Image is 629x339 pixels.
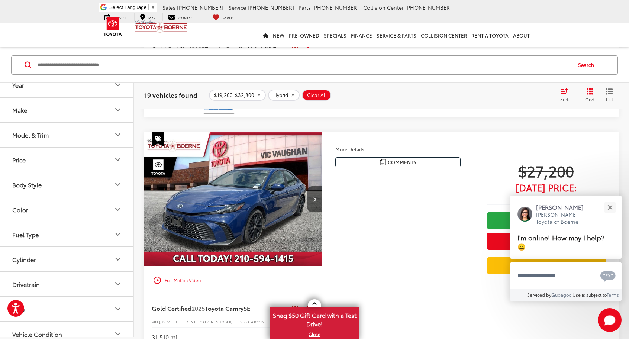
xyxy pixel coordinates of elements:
span: Stock: [240,319,251,325]
button: MakeMake [0,98,134,122]
span: [PHONE_NUMBER] [312,4,359,11]
button: PricePrice [0,148,134,172]
button: Body StyleBody Style [0,172,134,197]
span: Hybrid [273,92,288,98]
a: Terms [607,291,619,298]
span: Collision Center [363,4,404,11]
input: Search by Make, Model, or Keyword [37,56,571,74]
button: Clear All [302,89,331,100]
div: Model & Trim [113,130,122,139]
span: Saved [223,15,233,20]
button: Comments [335,157,461,167]
div: Close[PERSON_NAME][PERSON_NAME] Toyota of BoerneI'm online! How may I help? 😀Type your messageCha... [510,196,622,301]
span: [DATE] Price: [487,184,606,191]
a: Rent a Toyota [469,23,511,47]
a: Pre-Owned [287,23,322,47]
div: Drivetrain [12,281,40,288]
span: VIN: [152,319,159,325]
span: [PHONE_NUMBER] [177,4,223,11]
button: Next image [307,186,322,212]
span: $27,200 [487,161,606,180]
a: Contact [162,13,201,21]
span: 2025 [191,304,205,312]
div: Vehicle Condition [113,329,122,338]
div: Cylinder [12,256,36,263]
button: YearYear [0,73,134,97]
button: Chat with SMS [598,267,618,284]
button: Select sort value [557,87,577,102]
img: 2025 Toyota Camry SE [144,132,323,267]
span: Gold Certified [152,304,191,312]
div: Vehicle Condition [12,330,62,338]
span: ▼ [151,4,155,10]
div: 2025 Toyota Camry SE 0 [144,132,323,266]
span: Grid [585,96,594,102]
a: Gold Certified2025Toyota CamrySE [152,304,289,312]
a: Service [99,13,133,21]
div: Body Style [113,180,122,189]
span: $19,200-$32,800 [214,92,254,98]
span: A10996 [251,319,264,325]
a: Gubagoo. [551,291,572,298]
div: Make [113,105,122,114]
button: Fuel TypeFuel Type [0,222,134,246]
button: TagsTags [0,297,134,321]
a: Check Availability [487,212,606,229]
div: Fuel Type [12,231,39,238]
span: [US_VEHICLE_IDENTIFICATION_NUMBER] [159,319,233,325]
a: About [511,23,532,47]
div: Drivetrain [113,280,122,288]
img: Comments [380,159,386,165]
a: Select Language​ [109,4,155,10]
span: SE [243,304,250,312]
span: Sales [162,4,175,11]
div: Tags [113,304,122,313]
p: [PERSON_NAME] [536,203,591,211]
div: Fuel Type [113,230,122,239]
span: Toyota Camry [205,304,243,312]
a: Specials [322,23,349,47]
div: Body Style [12,181,42,188]
div: Price [12,156,26,163]
p: [PERSON_NAME] Toyota of Boerne [536,211,591,226]
a: 2025 Toyota Camry SE2025 Toyota Camry SE2025 Toyota Camry SE2025 Toyota Camry SE [144,132,323,266]
span: Select Language [109,4,146,10]
a: My Saved Vehicles [207,13,239,21]
div: Model & Trim [12,131,49,138]
span: 19 vehicles found [144,90,197,99]
button: CylinderCylinder [0,247,134,271]
div: Color [113,205,122,214]
span: Use is subject to [572,291,607,298]
span: Comments [388,159,416,166]
button: Get Price Now [487,233,606,249]
span: ​ [148,4,149,10]
a: Finance [349,23,374,47]
span: Parts [299,4,311,11]
span: Serviced by [527,291,551,298]
span: List [606,96,613,102]
button: DrivetrainDrivetrain [0,272,134,296]
span: [PHONE_NUMBER] [405,4,452,11]
span: [PHONE_NUMBER] [248,4,294,11]
a: New [271,23,287,47]
span: I'm online! How may I help? 😀 [517,232,604,251]
button: Model & TrimModel & Trim [0,123,134,147]
span: Sort [560,96,568,102]
a: Value Your Trade [487,257,606,274]
button: Search [571,55,605,74]
div: Price [113,155,122,164]
div: Color [12,206,28,213]
div: Year [12,81,24,88]
span: Service [229,4,246,11]
div: Cylinder [113,255,122,264]
a: Home [261,23,271,47]
img: Vic Vaughan Toyota of Boerne [135,20,188,33]
button: List View [600,87,619,102]
h4: More Details [335,146,461,152]
img: Toyota [99,14,127,39]
textarea: Type your message [510,262,622,289]
a: Collision Center [419,23,469,47]
span: Special [152,132,164,146]
span: Clear All [307,92,327,98]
